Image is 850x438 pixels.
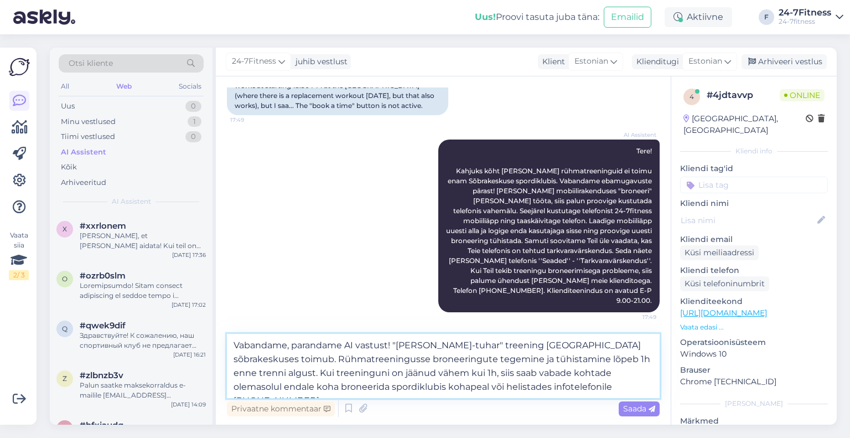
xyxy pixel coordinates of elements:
div: Küsi meiliaadressi [680,245,759,260]
p: Märkmed [680,415,828,427]
a: 24-7Fitness24-7fitness [779,8,843,26]
div: [GEOGRAPHIC_DATA], [GEOGRAPHIC_DATA] [683,113,806,136]
p: Vaata edasi ... [680,322,828,332]
p: Operatsioonisüsteem [680,337,828,348]
div: Proovi tasuta juba täna: [475,11,599,24]
b: Uus! [475,12,496,22]
div: [DATE] 17:36 [172,251,206,259]
span: #qwek9dif [80,321,126,331]
p: Brauser [680,364,828,376]
span: h [62,424,68,432]
span: Saada [623,404,655,414]
span: x [63,225,67,233]
button: Emailid [604,7,651,28]
span: Otsi kliente [69,58,113,69]
div: Palun saatke maksekorraldus e-mailile [EMAIL_ADDRESS][DOMAIN_NAME], et saaksime kontrollida ja Te... [80,380,206,400]
div: 24-7Fitness [779,8,831,17]
a: [URL][DOMAIN_NAME] [680,308,767,318]
div: [DATE] 14:09 [171,400,206,409]
span: #hfxiaudg [80,420,123,430]
div: 0 [185,131,201,142]
div: Web [114,79,134,94]
div: Küsi telefoninumbrit [680,276,769,291]
img: Askly Logo [9,56,30,78]
div: Kliendi info [680,146,828,156]
span: 24-7Fitness [232,55,276,68]
div: 0 [185,101,201,112]
span: 4 [690,92,694,101]
span: Online [780,89,825,101]
div: Minu vestlused [61,116,116,127]
div: AI Assistent [61,147,106,158]
div: Loremipsumdo! Sitam consect adipiscing el seddoe tempo i utlaboreet dolo, magnaaliq enim adminimv... [80,281,206,301]
div: Klient [538,56,565,68]
div: juhib vestlust [291,56,348,68]
div: 24-7fitness [779,17,831,26]
div: Vaata siia [9,230,29,280]
p: Kliendi telefon [680,265,828,276]
div: Arhiveeritud [61,177,106,188]
p: Kliendi email [680,234,828,245]
div: Hello! I would like to book a place for the "abs-back-buttocks" workout starting 18.30 PM at the ... [227,66,448,115]
input: Lisa nimi [681,214,815,226]
p: Kliendi tag'id [680,163,828,174]
span: Estonian [688,55,722,68]
span: z [63,374,67,383]
span: o [62,275,68,283]
div: Здравствуйте! К сожалению, наш спортивный клуб не предлагает возможность приостановления тренировок. [80,331,206,351]
input: Lisa tag [680,177,828,193]
span: 17:49 [615,313,656,321]
div: [PERSON_NAME] [680,399,828,409]
span: #zlbnzb3v [80,370,123,380]
div: [DATE] 17:02 [172,301,206,309]
div: Socials [177,79,204,94]
div: 1 [188,116,201,127]
div: Privaatne kommentaar [227,401,335,416]
span: q [62,324,68,333]
div: Klienditugi [632,56,679,68]
span: #ozrb0slm [80,271,126,281]
p: Chrome [TECHNICAL_ID] [680,376,828,388]
span: Estonian [574,55,608,68]
div: All [59,79,71,94]
div: Tiimi vestlused [61,131,115,142]
div: # 4jdtavvp [707,89,780,102]
p: Windows 10 [680,348,828,360]
span: AI Assistent [615,131,656,139]
div: [DATE] 16:21 [173,351,206,359]
div: Uus [61,101,75,112]
div: F [759,9,774,25]
div: Kõik [61,162,77,173]
span: AI Assistent [112,197,151,207]
div: Aktiivne [665,7,732,27]
div: Arhiveeri vestlus [742,54,827,69]
div: 2 / 3 [9,270,29,280]
div: [PERSON_NAME], et [PERSON_NAME] aidata! Kui teil on veel küsimusi, võtke julgelt ühendust. [80,231,206,251]
textarea: Vabandame, parandame AI vastust! "[PERSON_NAME]-tuhar" treening [GEOGRAPHIC_DATA] sõbrakeskuses t... [227,334,660,398]
span: #xxrlonem [80,221,126,231]
p: Klienditeekond [680,296,828,307]
span: 17:49 [230,116,272,124]
p: Kliendi nimi [680,198,828,209]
